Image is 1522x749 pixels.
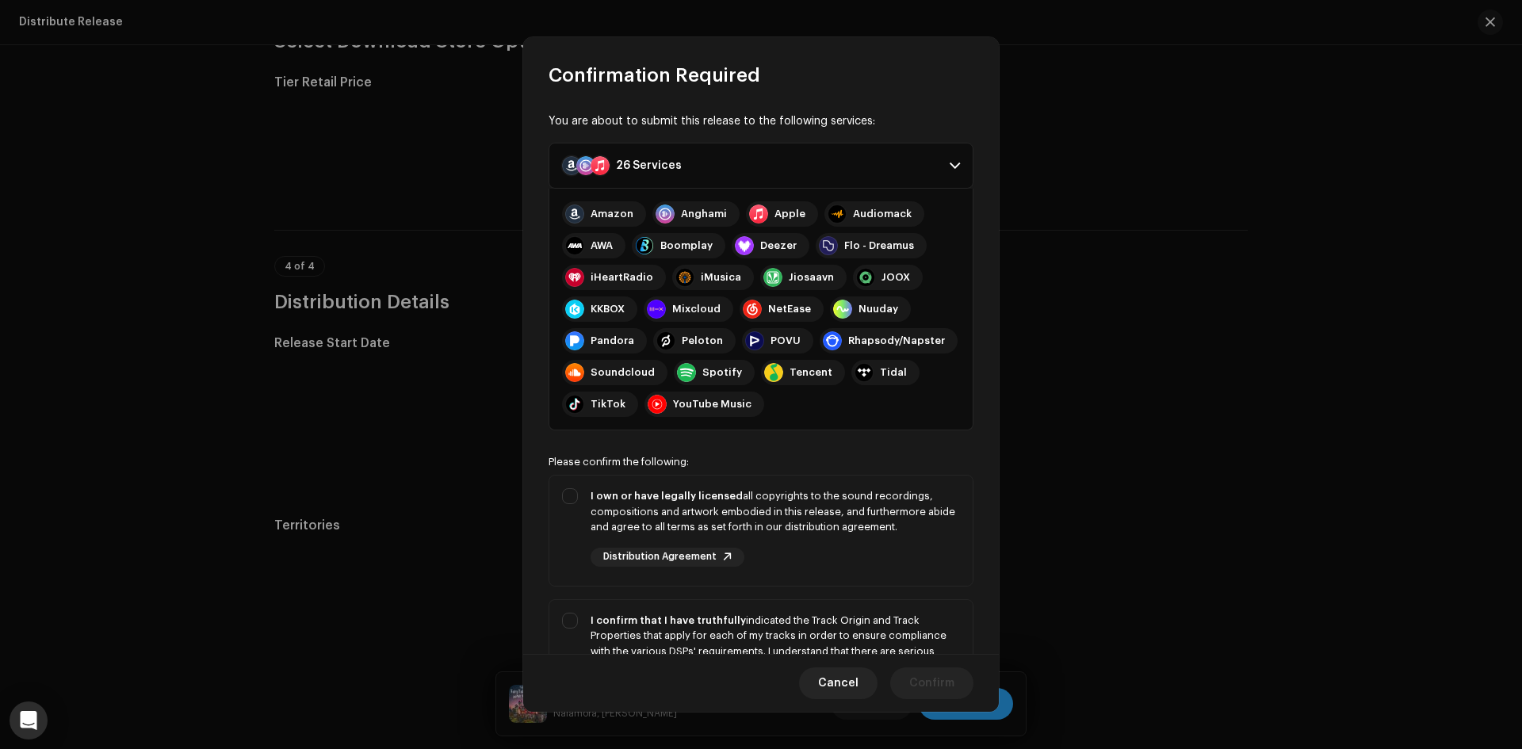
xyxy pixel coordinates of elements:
[818,667,859,699] span: Cancel
[789,271,834,284] div: Jiosaavn
[881,271,910,284] div: JOOX
[549,113,973,130] div: You are about to submit this release to the following services:
[853,208,912,220] div: Audiomack
[591,366,655,379] div: Soundcloud
[591,271,653,284] div: iHeartRadio
[591,398,625,411] div: TikTok
[909,667,954,699] span: Confirm
[774,208,805,220] div: Apple
[672,303,721,315] div: Mixcloud
[591,239,613,252] div: AWA
[591,491,743,501] strong: I own or have legally licensed
[10,701,48,739] div: Open Intercom Messenger
[591,613,960,690] div: indicated the Track Origin and Track Properties that apply for each of my tracks in order to ensu...
[790,366,832,379] div: Tencent
[859,303,898,315] div: Nuuday
[591,208,633,220] div: Amazon
[771,334,801,347] div: POVU
[549,456,973,468] div: Please confirm the following:
[591,303,625,315] div: KKBOX
[760,239,797,252] div: Deezer
[702,366,742,379] div: Spotify
[701,271,741,284] div: iMusica
[591,334,634,347] div: Pandora
[549,143,973,189] p-accordion-header: 26 Services
[673,398,751,411] div: YouTube Music
[591,488,960,535] div: all copyrights to the sound recordings, compositions and artwork embodied in this release, and fu...
[603,552,717,562] span: Distribution Agreement
[890,667,973,699] button: Confirm
[549,599,973,742] p-togglebutton: I confirm that I have truthfullyindicated the Track Origin and Track Properties that apply for ea...
[660,239,713,252] div: Boomplay
[681,208,727,220] div: Anghami
[591,615,746,625] strong: I confirm that I have truthfully
[616,159,682,172] div: 26 Services
[848,334,945,347] div: Rhapsody/Napster
[799,667,878,699] button: Cancel
[549,475,973,587] p-togglebutton: I own or have legally licensedall copyrights to the sound recordings, compositions and artwork em...
[844,239,914,252] div: Flo - Dreamus
[682,334,723,347] div: Peloton
[549,63,760,88] span: Confirmation Required
[768,303,811,315] div: NetEase
[549,189,973,430] p-accordion-content: 26 Services
[880,366,907,379] div: Tidal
